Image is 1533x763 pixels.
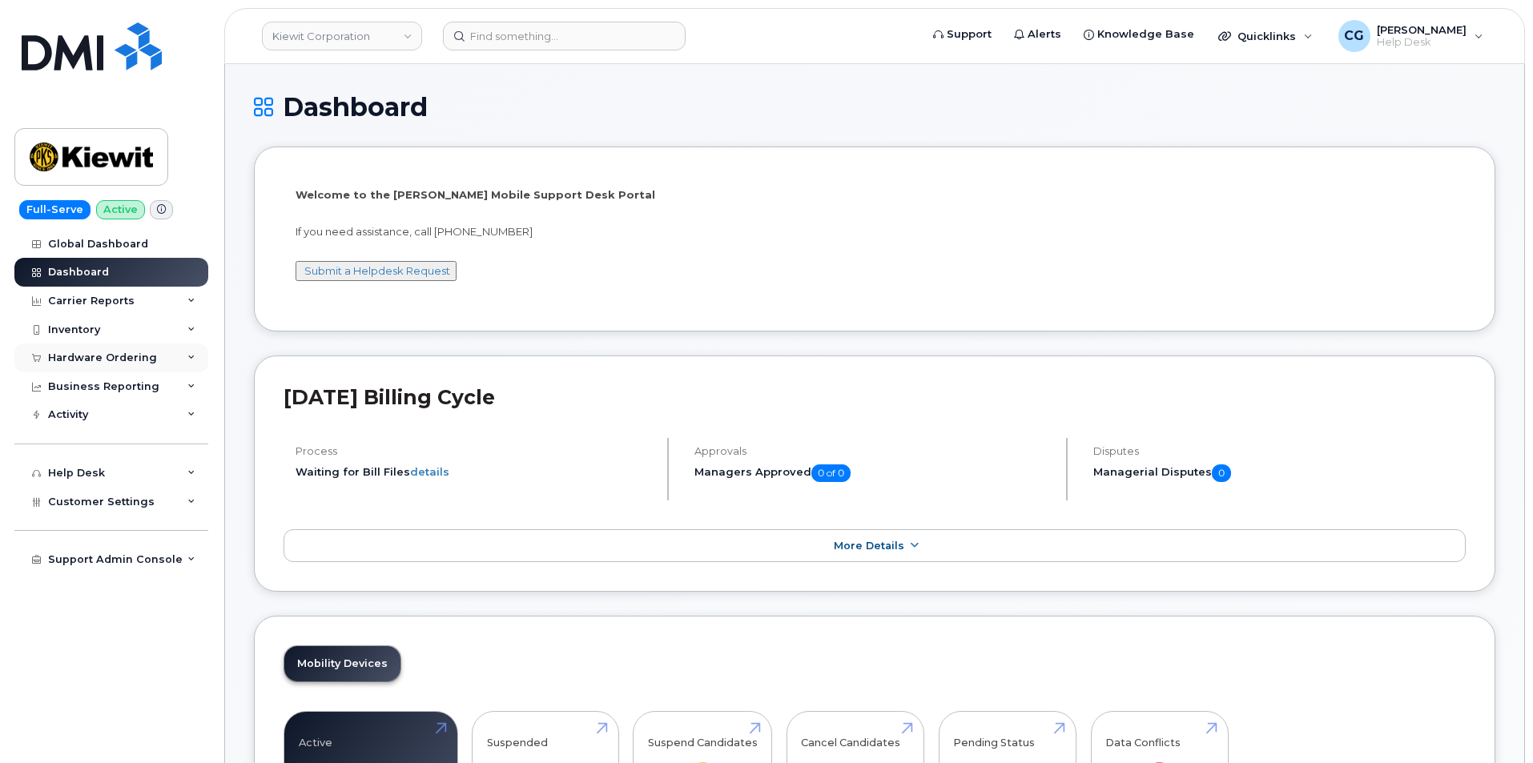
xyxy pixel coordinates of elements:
h4: Process [296,445,654,457]
h4: Disputes [1093,445,1466,457]
a: Submit a Helpdesk Request [304,264,450,277]
p: If you need assistance, call [PHONE_NUMBER] [296,224,1454,239]
li: Waiting for Bill Files [296,464,654,480]
a: details [410,465,449,478]
h2: [DATE] Billing Cycle [284,385,1466,409]
p: Welcome to the [PERSON_NAME] Mobile Support Desk Portal [296,187,1454,203]
span: More Details [834,540,904,552]
h4: Approvals [694,445,1052,457]
span: 0 of 0 [811,464,851,482]
a: Mobility Devices [284,646,400,681]
button: Submit a Helpdesk Request [296,261,457,281]
h1: Dashboard [254,93,1495,121]
h5: Managers Approved [694,464,1052,482]
h5: Managerial Disputes [1093,464,1466,482]
span: 0 [1212,464,1231,482]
